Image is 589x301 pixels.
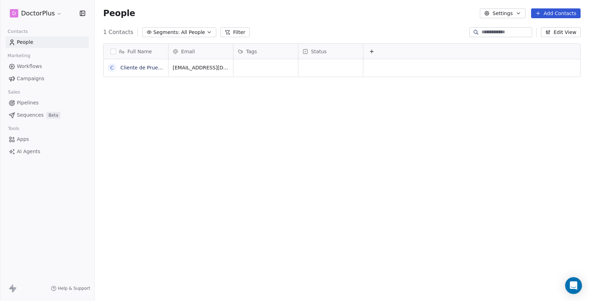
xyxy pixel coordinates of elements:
[8,7,64,19] button: DDoctorPlus
[168,59,581,292] div: grid
[6,36,89,48] a: People
[6,134,89,145] a: Apps
[6,109,89,121] a: SequencesBeta
[298,44,363,59] div: Status
[17,39,33,46] span: People
[480,8,525,18] button: Settings
[153,29,180,36] span: Segments:
[541,27,581,37] button: Edit View
[233,44,298,59] div: Tags
[21,9,55,18] span: DoctorPlus
[104,59,168,292] div: grid
[5,26,31,37] span: Contacts
[181,48,195,55] span: Email
[181,29,205,36] span: All People
[17,99,39,107] span: Pipelines
[6,73,89,84] a: Campaigns
[17,111,44,119] span: Sequences
[6,97,89,109] a: Pipelines
[531,8,581,18] button: Add Contacts
[17,63,42,70] span: Workflows
[168,44,233,59] div: Email
[5,50,33,61] span: Marketing
[565,277,582,294] div: Open Intercom Messenger
[246,48,257,55] span: Tags
[220,27,250,37] button: Filter
[46,112,60,119] span: Beta
[120,65,189,70] a: Cliente de Prueba Completo
[104,44,168,59] div: Full Name
[173,64,229,71] span: [EMAIL_ADDRESS][DOMAIN_NAME]
[17,136,29,143] span: Apps
[103,28,133,36] span: 1 Contacts
[110,64,114,71] div: C
[5,87,23,97] span: Sales
[103,8,135,19] span: People
[311,48,327,55] span: Status
[127,48,152,55] span: Full Name
[17,75,44,82] span: Campaigns
[51,286,90,291] a: Help & Support
[6,146,89,157] a: AI Agents
[5,123,22,134] span: Tools
[58,286,90,291] span: Help & Support
[17,148,40,155] span: AI Agents
[12,10,16,17] span: D
[6,61,89,72] a: Workflows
